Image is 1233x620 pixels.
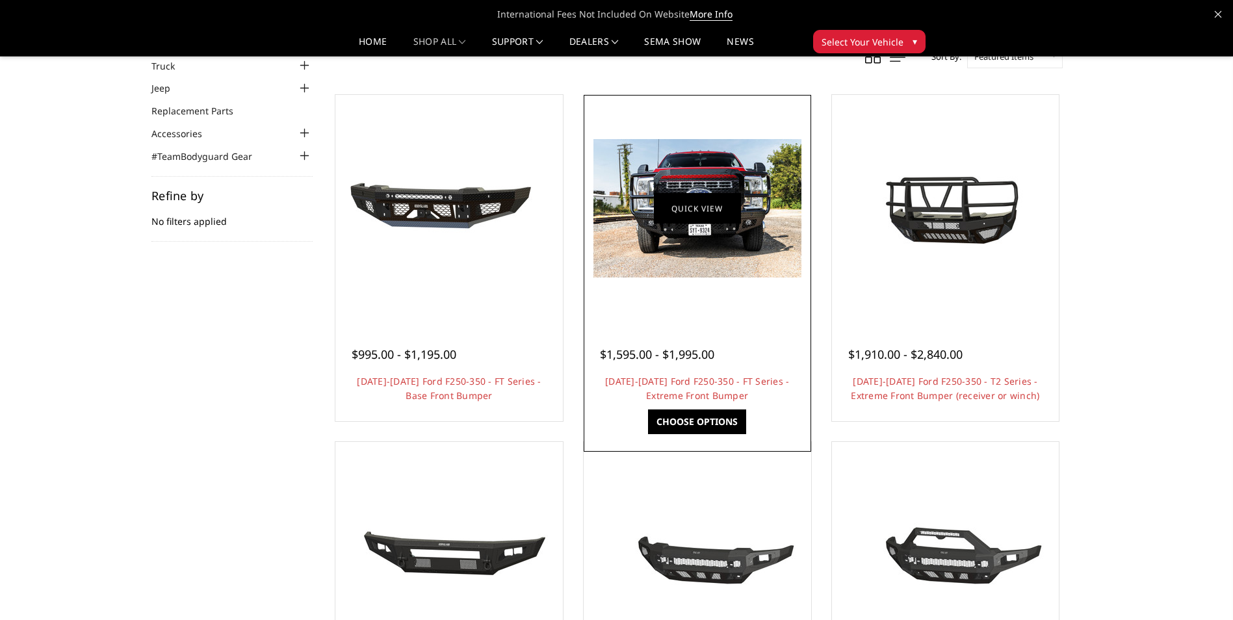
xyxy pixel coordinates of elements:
[357,375,541,402] a: [DATE]-[DATE] Ford F250-350 - FT Series - Base Front Bumper
[593,139,801,278] img: 2023-2025 Ford F250-350 - FT Series - Extreme Front Bumper
[339,98,560,319] a: 2023-2025 Ford F250-350 - FT Series - Base Front Bumper
[654,193,741,224] a: Quick view
[151,190,313,201] h5: Refine by
[587,98,808,319] a: 2023-2025 Ford F250-350 - FT Series - Extreme Front Bumper 2023-2025 Ford F250-350 - FT Series - ...
[151,127,218,140] a: Accessories
[359,37,387,56] a: Home
[690,8,733,21] a: More Info
[1168,558,1233,620] iframe: Chat Widget
[151,81,187,95] a: Jeep
[492,37,543,56] a: Support
[924,47,961,66] label: Sort By:
[151,59,191,73] a: Truck
[149,1,1085,27] span: International Fees Not Included On Website
[727,37,753,56] a: News
[813,30,926,53] button: Select Your Vehicle
[822,35,903,49] span: Select Your Vehicle
[913,34,917,48] span: ▾
[644,37,701,56] a: SEMA Show
[841,507,1049,604] img: 2023-2025 Ford F250-350 - Freedom Series - Sport Front Bumper (non-winch)
[413,37,466,56] a: shop all
[569,37,619,56] a: Dealers
[151,190,313,242] div: No filters applied
[851,375,1039,402] a: [DATE]-[DATE] Ford F250-350 - T2 Series - Extreme Front Bumper (receiver or winch)
[345,508,553,603] img: 2023-2025 Ford F250-350 - A2L Series - Base Front Bumper
[352,346,456,362] span: $995.00 - $1,195.00
[835,98,1056,319] a: 2023-2025 Ford F250-350 - T2 Series - Extreme Front Bumper (receiver or winch) 2023-2025 Ford F25...
[345,160,553,257] img: 2023-2025 Ford F250-350 - FT Series - Base Front Bumper
[151,104,250,118] a: Replacement Parts
[848,346,963,362] span: $1,910.00 - $2,840.00
[151,149,268,163] a: #TeamBodyguard Gear
[648,409,746,434] a: Choose Options
[605,375,789,402] a: [DATE]-[DATE] Ford F250-350 - FT Series - Extreme Front Bumper
[841,150,1049,266] img: 2023-2025 Ford F250-350 - T2 Series - Extreme Front Bumper (receiver or winch)
[600,346,714,362] span: $1,595.00 - $1,995.00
